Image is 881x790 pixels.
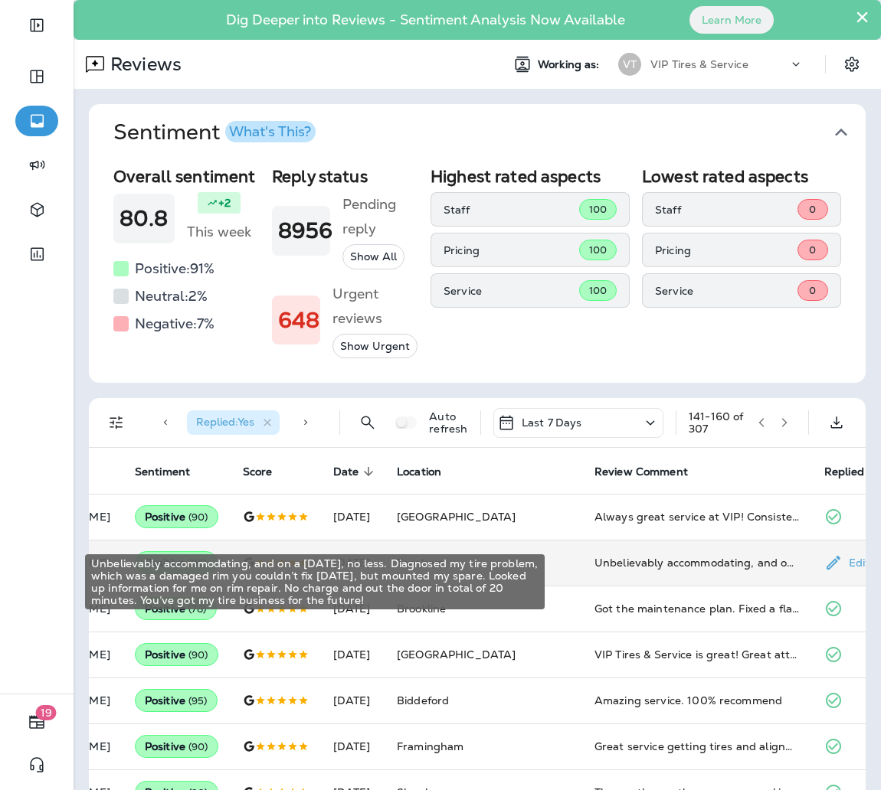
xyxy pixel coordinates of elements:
h5: Positive: 91 % [135,256,215,281]
span: 100 [589,243,607,256]
div: Positive [135,689,218,712]
h2: Overall sentiment [113,167,260,186]
p: Service [444,285,579,297]
td: [DATE] [321,494,385,540]
p: Auto refresh [429,410,468,435]
p: Pricing [655,244,797,256]
h2: Lowest rated aspects [642,167,841,186]
h1: 8956 [278,218,324,243]
button: Settings [838,51,866,78]
td: [DATE] [321,632,385,677]
p: Last 7 Days [522,416,582,429]
h1: 648 [278,308,314,333]
span: Review Comment [594,465,708,478]
p: VIP Tires & Service [650,58,748,70]
button: Learn More [689,6,774,34]
div: VIP Tires & Service is great! Great attention and work, when they were done they showed me the th... [594,647,800,662]
span: ( 90 ) [188,648,208,661]
span: Sentiment [135,465,210,478]
div: What's This? [229,125,311,139]
p: Service [655,285,797,297]
span: 19 [36,705,57,720]
span: Score [243,465,273,478]
button: Filters [101,407,132,438]
div: Positive [135,735,218,758]
span: 0 [809,243,816,256]
button: 19 [15,707,58,737]
span: ( 95 ) [188,694,208,707]
div: Positive [135,551,218,574]
div: Replied:Yes [187,410,280,435]
span: Date [333,465,359,478]
span: Working as: [538,58,603,71]
button: SentimentWhat's This? [101,104,878,161]
span: Location [397,465,461,478]
div: Always great service at VIP! Consistently courteous and professional! Thought for sure today that... [594,509,800,524]
h2: Reply status [272,167,418,186]
span: 0 [809,203,816,216]
span: Date [333,465,379,478]
div: 141 - 160 of 307 [689,410,746,435]
p: Staff [444,204,579,216]
p: Staff [655,204,797,216]
p: +2 [218,195,231,211]
td: [DATE] [321,677,385,723]
div: Great service getting tires and alignment on my wife's car, they even matched the price of cheape... [594,739,800,754]
span: Sentiment [135,465,190,478]
button: Search Reviews [352,407,383,438]
div: SentimentWhat's This? [89,161,866,383]
div: Got the maintenance plan. Fixed a flat, no charge, no hassle. [594,601,800,616]
div: Positive [135,505,218,528]
span: [GEOGRAPHIC_DATA] [397,510,516,524]
td: [DATE] [321,723,385,769]
h2: Highest rated aspects [431,167,630,186]
p: Dig Deeper into Reviews - Sentiment Analysis Now Available [182,18,670,22]
span: Replied [824,465,864,478]
button: Close [855,5,870,29]
div: Positive [135,643,218,666]
span: Replied : Yes [196,415,254,429]
div: Amazing service. 100% recommend [594,693,800,708]
h1: Sentiment [113,119,316,145]
p: Pricing [444,244,579,256]
button: Show Urgent [332,334,418,359]
span: [GEOGRAPHIC_DATA] [397,648,516,661]
td: [DATE] [321,540,385,586]
span: Biddeford [397,694,449,707]
span: Review Comment [594,465,688,478]
span: 100 [589,203,607,216]
button: Export as CSV [821,407,852,438]
span: 100 [589,284,607,297]
h1: 80.8 [120,206,169,231]
div: VT [618,53,641,76]
p: Reviews [104,53,182,76]
span: Framingham [397,739,463,753]
span: Location [397,465,441,478]
span: 0 [809,284,816,297]
button: What's This? [225,121,316,142]
div: Unbelievably accommodating, and on a Sunday, no less. Diagnosed my tire problem, which was a dama... [594,555,800,570]
span: ( 90 ) [188,511,208,524]
span: ( 90 ) [188,740,208,753]
h5: Pending reply [342,192,418,241]
h5: Neutral: 2 % [135,284,208,308]
h5: Urgent reviews [332,282,418,331]
h5: Negative: 7 % [135,312,215,336]
div: Unbelievably accommodating, and on a [DATE], no less. Diagnosed my tire problem, which was a dama... [85,554,545,609]
h5: This week [187,220,251,244]
span: Score [243,465,293,478]
button: Show All [342,244,404,269]
button: Expand Sidebar [15,10,58,41]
